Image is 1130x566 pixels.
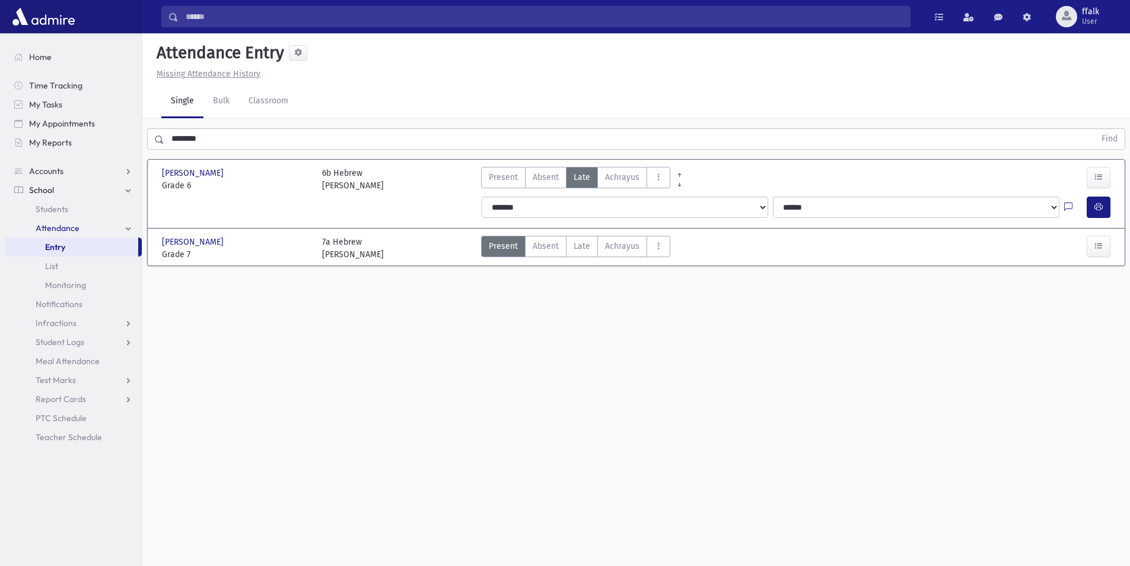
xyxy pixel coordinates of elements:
span: Present [489,171,518,184]
div: 7a Hebrew [PERSON_NAME] [322,236,384,261]
a: Student Logs [5,333,142,352]
span: My Tasks [29,99,62,110]
input: Search [179,6,910,27]
span: Test Marks [36,375,76,385]
span: Home [29,52,52,62]
span: Students [36,204,68,214]
span: Student Logs [36,337,84,347]
span: List [45,261,58,271]
span: Achrayus [605,240,639,252]
span: School [29,185,54,195]
a: Accounts [5,162,142,181]
a: PTC Schedule [5,409,142,428]
span: Teacher Schedule [36,432,102,442]
a: Notifications [5,295,142,314]
div: 6b Hebrew [PERSON_NAME] [322,167,384,192]
a: Students [5,200,142,219]
span: Notifications [36,299,82,309]
span: Report Cards [36,394,86,404]
span: Achrayus [605,171,639,184]
a: Attendance [5,219,142,238]
span: My Appointments [29,118,95,129]
span: Attendance [36,223,79,233]
a: Test Marks [5,371,142,390]
button: Find [1094,129,1125,149]
a: Entry [5,238,138,257]
a: Time Tracking [5,76,142,95]
span: Present [489,240,518,252]
a: My Reports [5,133,142,152]
img: AdmirePro [9,5,78,29]
a: Missing Attendance History [152,69,260,79]
a: Teacher Schedule [5,428,142,447]
span: User [1082,17,1099,26]
a: Classroom [239,85,298,118]
span: Grade 6 [162,179,310,192]
span: [PERSON_NAME] [162,236,226,248]
a: Bulk [203,85,239,118]
a: School [5,181,142,200]
span: Entry [45,242,65,252]
span: Time Tracking [29,80,82,91]
span: Monitoring [45,280,86,290]
div: AttTypes [481,167,670,192]
a: Meal Attendance [5,352,142,371]
a: Home [5,48,142,67]
span: ffalk [1082,7,1099,17]
a: List [5,257,142,276]
span: Infractions [36,318,77,328]
div: AttTypes [481,236,670,261]
span: Late [574,171,590,184]
span: PTC Schedule [36,413,87,423]
a: Infractions [5,314,142,333]
a: My Appointments [5,114,142,133]
span: Absent [533,171,559,184]
a: Monitoring [5,276,142,295]
span: Grade 7 [162,248,310,261]
span: Late [574,240,590,252]
span: My Reports [29,137,72,148]
span: [PERSON_NAME] [162,167,226,179]
span: Absent [533,240,559,252]
a: Single [161,85,203,118]
a: My Tasks [5,95,142,114]
span: Accounts [29,166,63,176]
span: Meal Attendance [36,356,100,366]
u: Missing Attendance History [157,69,260,79]
h5: Attendance Entry [152,43,284,63]
a: Report Cards [5,390,142,409]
